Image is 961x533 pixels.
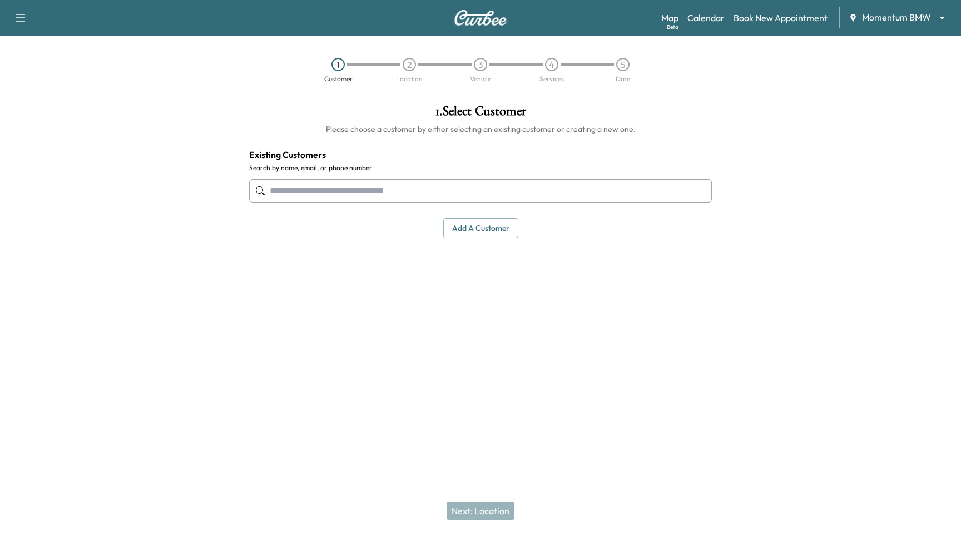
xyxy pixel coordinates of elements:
[396,76,423,82] div: Location
[249,105,712,124] h1: 1 . Select Customer
[443,218,518,239] button: Add a customer
[616,76,630,82] div: Date
[474,58,487,71] div: 3
[539,76,564,82] div: Services
[545,58,558,71] div: 4
[862,11,931,24] span: Momentum BMW
[734,11,828,24] a: Book New Appointment
[667,23,678,31] div: Beta
[249,164,712,172] label: Search by name, email, or phone number
[324,76,353,82] div: Customer
[249,124,712,135] h6: Please choose a customer by either selecting an existing customer or creating a new one.
[470,76,491,82] div: Vehicle
[403,58,416,71] div: 2
[454,10,507,26] img: Curbee Logo
[249,148,712,161] h4: Existing Customers
[687,11,725,24] a: Calendar
[661,11,678,24] a: MapBeta
[331,58,345,71] div: 1
[616,58,630,71] div: 5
